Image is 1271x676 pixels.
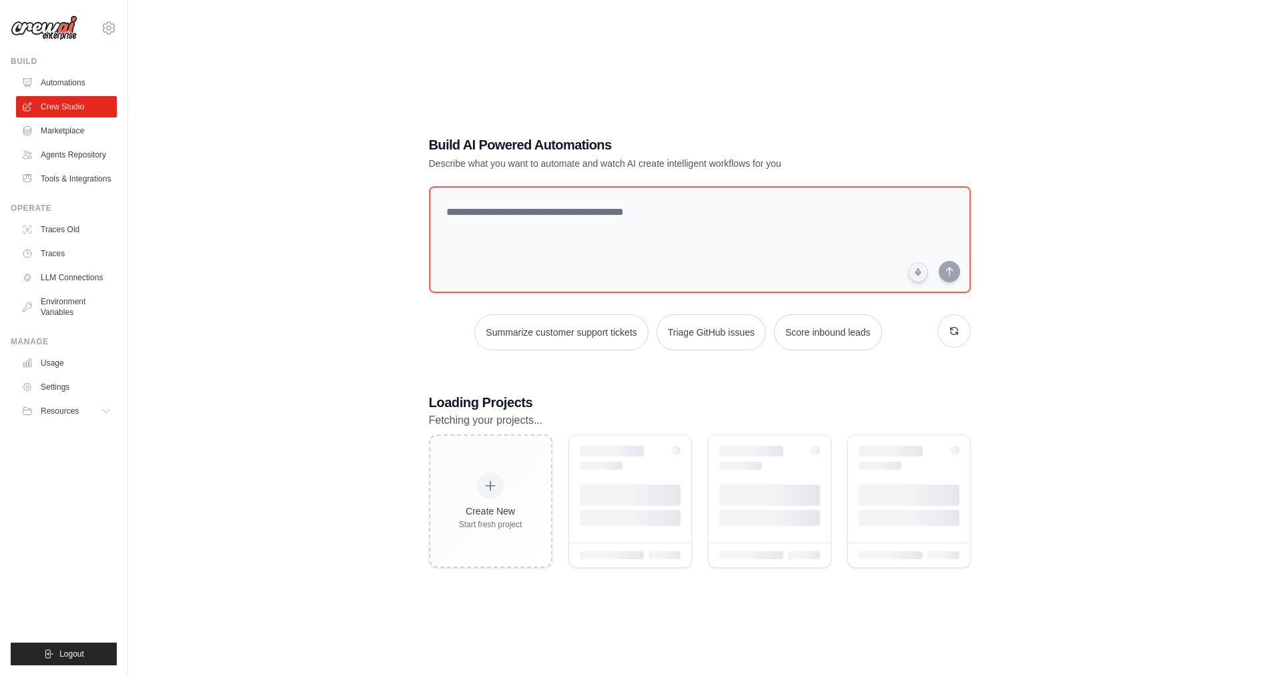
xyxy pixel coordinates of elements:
[429,412,971,429] p: Fetching your projects...
[16,243,117,264] a: Traces
[16,291,117,323] a: Environment Variables
[16,96,117,117] a: Crew Studio
[459,519,522,530] div: Start fresh project
[474,314,648,350] button: Summarize customer support tickets
[459,504,522,518] div: Create New
[16,72,117,93] a: Automations
[774,314,882,350] button: Score inbound leads
[16,376,117,398] a: Settings
[11,643,117,665] button: Logout
[16,352,117,374] a: Usage
[16,120,117,141] a: Marketplace
[16,219,117,240] a: Traces Old
[908,262,928,282] button: Click to speak your automation idea
[429,135,877,154] h1: Build AI Powered Automations
[16,267,117,288] a: LLM Connections
[657,314,766,350] button: Triage GitHub issues
[429,157,877,170] p: Describe what you want to automate and watch AI create intelligent workflows for you
[16,400,117,422] button: Resources
[16,168,117,190] a: Tools & Integrations
[11,56,117,67] div: Build
[59,649,84,659] span: Logout
[41,406,79,416] span: Resources
[11,336,117,347] div: Manage
[937,314,971,348] button: Get new suggestions
[11,15,77,41] img: Logo
[11,203,117,214] div: Operate
[16,144,117,165] a: Agents Repository
[429,393,971,412] h3: Loading Projects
